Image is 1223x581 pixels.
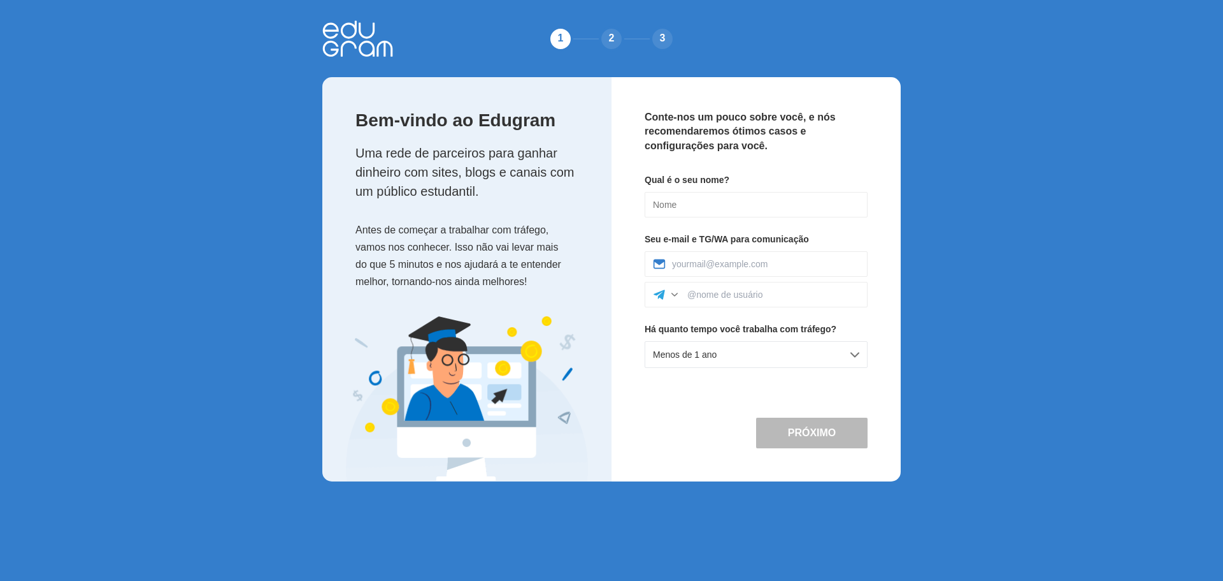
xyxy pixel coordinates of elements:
div: 3 [650,26,675,52]
input: Nome [645,192,868,217]
img: Expert Image [346,316,588,482]
div: 1 [548,26,573,52]
input: @nome de usuário [687,290,859,300]
p: Antes de começar a trabalhar com tráfego, vamos nos conhecer. Isso não vai levar mais do que 5 mi... [355,221,586,291]
p: Qual é o seu nome? [645,173,868,187]
p: Uma rede de parceiros para ganhar dinheiro com sites, blogs e canais com um público estudantil. [355,143,586,201]
p: Há quanto tempo você trabalha com tráfego? [645,323,868,336]
span: Menos de 1 ano [653,349,717,360]
input: yourmail@example.com [672,259,859,269]
p: Conte-nos um pouco sobre você, e nós recomendaremos ótimos casos e configurações para você. [645,110,868,153]
button: Próximo [756,418,868,448]
p: Seu e-mail e TG/WA para comunicação [645,233,868,246]
p: Bem-vindo ao Edugram [355,110,586,131]
div: 2 [599,26,624,52]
